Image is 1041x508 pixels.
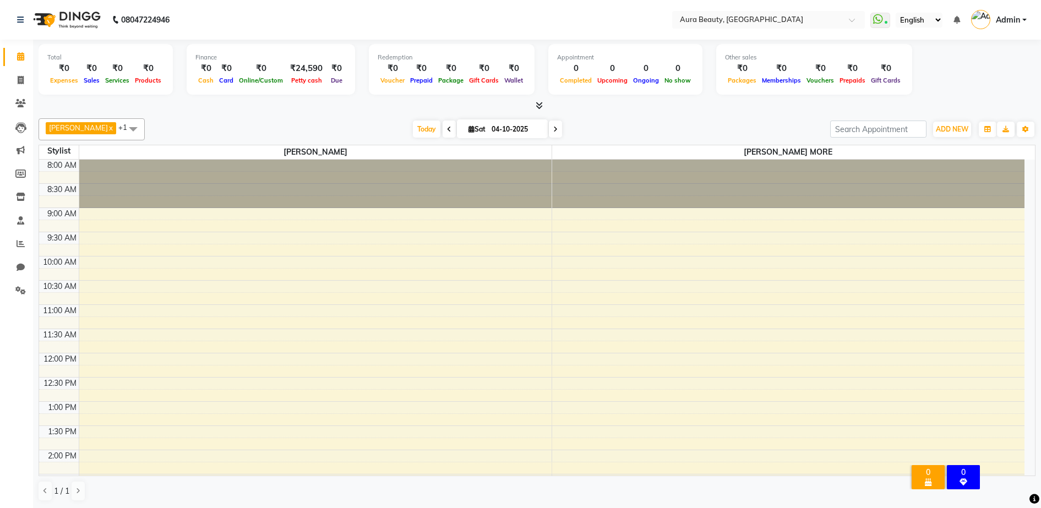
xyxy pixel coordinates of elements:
div: ₹0 [466,62,502,75]
div: 10:00 AM [41,256,79,268]
div: 9:30 AM [45,232,79,244]
span: Ongoing [630,77,662,84]
div: 0 [630,62,662,75]
div: Stylist [39,145,79,157]
div: ₹0 [47,62,81,75]
span: Wallet [502,77,526,84]
span: Admin [996,14,1020,26]
div: Redemption [378,53,526,62]
span: Cash [195,77,216,84]
div: ₹0 [132,62,164,75]
div: 2:30 PM [46,474,79,486]
span: Sat [466,125,488,133]
div: ₹24,590 [286,62,327,75]
div: 0 [595,62,630,75]
span: Petty cash [288,77,325,84]
div: 1:30 PM [46,426,79,438]
span: Voucher [378,77,407,84]
span: [PERSON_NAME] MORE [552,145,1025,159]
img: Admin [971,10,990,29]
span: Products [132,77,164,84]
div: Other sales [725,53,903,62]
div: ₹0 [236,62,286,75]
span: Expenses [47,77,81,84]
div: 0 [557,62,595,75]
span: Sales [81,77,102,84]
div: ₹0 [327,62,346,75]
a: x [108,123,113,132]
span: 1 / 1 [54,485,69,497]
input: 2025-10-04 [488,121,543,138]
img: logo [28,4,103,35]
div: 1:00 PM [46,402,79,413]
div: 9:00 AM [45,208,79,220]
div: 12:00 PM [41,353,79,365]
div: 10:30 AM [41,281,79,292]
span: Prepaid [407,77,435,84]
div: 11:00 AM [41,305,79,316]
div: ₹0 [81,62,102,75]
b: 08047224946 [121,4,170,35]
div: ₹0 [102,62,132,75]
span: Card [216,77,236,84]
div: 12:30 PM [41,378,79,389]
div: 8:30 AM [45,184,79,195]
div: ₹0 [868,62,903,75]
div: ₹0 [759,62,804,75]
div: 8:00 AM [45,160,79,171]
div: Finance [195,53,346,62]
span: Online/Custom [236,77,286,84]
div: Total [47,53,164,62]
div: 0 [914,467,942,477]
div: 0 [949,467,978,477]
span: Vouchers [804,77,837,84]
div: ₹0 [407,62,435,75]
span: Services [102,77,132,84]
span: Gift Cards [466,77,502,84]
span: Package [435,77,466,84]
div: ₹0 [378,62,407,75]
div: Appointment [557,53,694,62]
button: ADD NEW [933,122,971,137]
span: Completed [557,77,595,84]
span: Upcoming [595,77,630,84]
span: Today [413,121,440,138]
span: Gift Cards [868,77,903,84]
div: 0 [662,62,694,75]
div: ₹0 [195,62,216,75]
span: [PERSON_NAME] [49,123,108,132]
span: +1 [118,123,135,132]
div: ₹0 [804,62,837,75]
span: Memberships [759,77,804,84]
span: Due [328,77,345,84]
div: ₹0 [837,62,868,75]
div: ₹0 [216,62,236,75]
input: Search Appointment [830,121,926,138]
span: Packages [725,77,759,84]
span: [PERSON_NAME] [79,145,552,159]
span: Prepaids [837,77,868,84]
div: ₹0 [725,62,759,75]
div: 11:30 AM [41,329,79,341]
div: ₹0 [502,62,526,75]
span: No show [662,77,694,84]
span: ADD NEW [936,125,968,133]
div: 2:00 PM [46,450,79,462]
div: ₹0 [435,62,466,75]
